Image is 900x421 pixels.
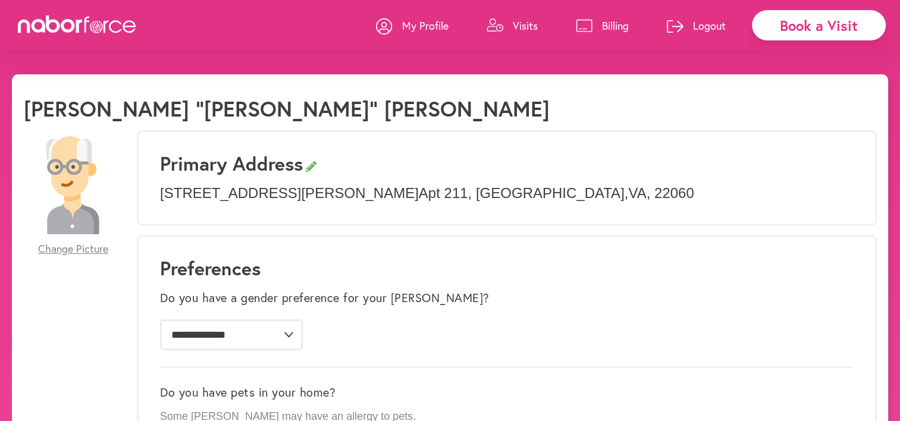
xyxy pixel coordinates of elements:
[602,18,629,33] p: Billing
[667,8,726,43] a: Logout
[160,152,854,175] h3: Primary Address
[160,385,335,400] label: Do you have pets in your home?
[513,18,538,33] p: Visits
[160,185,854,202] p: [STREET_ADDRESS][PERSON_NAME] Apt 211 , [GEOGRAPHIC_DATA] , VA , 22060
[402,18,449,33] p: My Profile
[160,291,490,305] label: Do you have a gender preference for your [PERSON_NAME]?
[693,18,726,33] p: Logout
[24,136,122,234] img: 28479a6084c73c1d882b58007db4b51f.png
[752,10,886,40] div: Book a Visit
[576,8,629,43] a: Billing
[487,8,538,43] a: Visits
[376,8,449,43] a: My Profile
[38,243,108,256] span: Change Picture
[160,257,854,279] h1: Preferences
[24,96,550,121] h1: [PERSON_NAME] "[PERSON_NAME]" [PERSON_NAME]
